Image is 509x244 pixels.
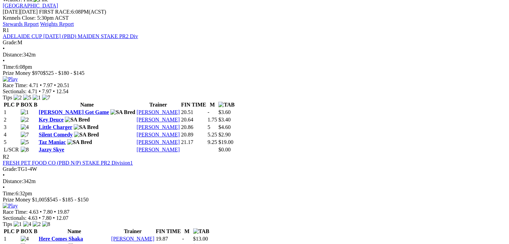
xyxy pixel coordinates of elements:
th: FIN TIME [156,228,181,235]
img: SA Bred [74,124,98,130]
span: $13.00 [193,236,208,242]
td: L/SCR [3,146,20,153]
span: Tips [3,221,12,227]
span: $19.00 [218,139,233,145]
span: Tips [3,95,12,100]
th: Name [38,101,135,108]
span: • [40,209,42,215]
span: [DATE] [3,9,38,15]
span: R2 [3,154,9,160]
span: P [16,228,19,234]
a: Taz Maniac [39,139,66,145]
div: Prize Money $970 [3,70,506,76]
span: • [3,184,5,190]
a: Jazzy Skye [39,147,64,152]
td: 21.17 [181,139,206,146]
img: 1 [33,95,41,101]
span: $525 - $180 - $145 [43,70,85,76]
span: 6:08PM(ACST) [39,9,106,15]
td: 20.89 [181,131,206,138]
img: 4 [21,124,29,130]
img: TAB [218,102,235,108]
span: Sectionals: [3,215,26,221]
span: BOX [21,228,33,234]
img: 7 [21,132,29,138]
span: 4.71 [28,88,37,94]
text: 1.75 [207,117,217,123]
a: Silent Comedy [39,132,73,137]
a: [PERSON_NAME] [137,147,180,152]
span: • [54,82,56,88]
img: Play [3,76,18,82]
img: 2 [21,117,29,123]
span: • [39,215,41,221]
a: [GEOGRAPHIC_DATA] [3,3,58,9]
span: 4.63 [29,209,38,215]
span: $3.40 [218,117,231,123]
span: • [39,88,41,94]
a: [PERSON_NAME] [137,117,180,123]
img: SA Bred [110,109,135,115]
text: 5.25 [207,132,217,137]
a: Weights Report [40,21,74,27]
span: Race Time: [3,82,28,88]
a: [PERSON_NAME] [111,236,154,242]
span: P [16,102,19,108]
a: Here Comes Shaka [39,236,83,242]
span: 19.87 [57,209,70,215]
th: FIN TIME [181,101,206,108]
th: Trainer [111,228,155,235]
div: 342m [3,178,506,184]
span: • [53,215,55,221]
span: 7.80 [43,209,53,215]
span: 4.63 [28,215,37,221]
span: B [34,228,37,234]
img: Play [3,203,18,209]
th: Name [38,228,110,235]
span: 20.51 [57,82,70,88]
span: Grade: [3,166,18,172]
div: M [3,39,506,46]
span: $3.60 [218,109,231,115]
span: • [3,172,5,178]
td: 1 [3,109,20,116]
img: 8 [21,147,29,153]
span: 7.80 [42,215,52,221]
img: SA Bred [65,117,90,123]
td: 20.64 [181,116,206,123]
span: Race Time: [3,209,28,215]
img: TAB [193,228,210,234]
span: PLC [4,228,15,234]
img: SA Bred [67,139,92,145]
th: M [207,101,217,108]
span: $0.00 [218,147,231,152]
span: Sectionals: [3,88,26,94]
span: • [40,82,42,88]
span: FIRST RACE: [39,9,71,15]
img: 5 [21,139,29,145]
a: [PERSON_NAME] [137,124,180,130]
span: • [53,88,55,94]
span: PLC [4,102,15,108]
span: 7.97 [43,82,53,88]
img: 2 [33,221,41,227]
span: Grade: [3,39,18,45]
a: [PERSON_NAME] [137,132,180,137]
span: R1 [3,27,9,33]
span: • [3,58,5,64]
a: Stewards Report [3,21,39,27]
div: 6:08pm [3,64,506,70]
td: 19.87 [156,235,181,242]
span: 12.54 [56,88,68,94]
img: 2 [14,95,22,101]
span: $4.60 [218,124,231,130]
a: [PERSON_NAME] [137,139,180,145]
span: Time: [3,191,16,196]
td: 20.86 [181,124,206,131]
img: SA Bred [74,132,99,138]
img: 7 [42,95,50,101]
img: 5 [23,95,31,101]
a: Key Deuce [39,117,63,123]
span: B [34,102,37,108]
span: • [54,209,56,215]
